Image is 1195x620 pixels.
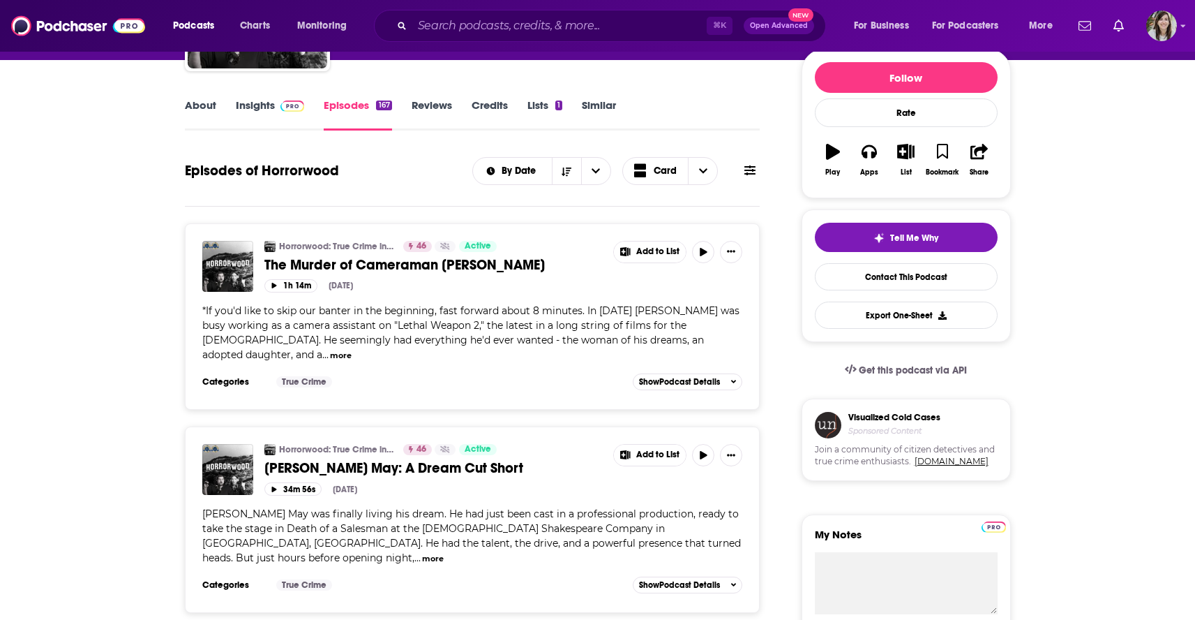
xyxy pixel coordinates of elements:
img: The Murder of Cameraman Bob Samuels [202,241,253,292]
span: Active [465,239,491,253]
span: The Murder of Cameraman [PERSON_NAME] [264,256,545,274]
button: Show More Button [720,241,742,263]
h3: Categories [202,376,265,387]
h4: Sponsored Content [848,426,940,436]
button: Show profile menu [1146,10,1177,41]
label: My Notes [815,528,998,552]
span: Get this podcast via API [859,364,967,376]
span: ... [322,348,329,361]
span: Card [654,166,677,176]
a: True Crime [276,376,332,387]
a: InsightsPodchaser Pro [236,98,305,131]
span: By Date [502,166,541,176]
button: ShowPodcast Details [633,374,743,390]
button: ShowPodcast Details [633,577,743,593]
button: Play [815,135,851,185]
button: open menu [163,15,232,37]
a: Episodes167 [324,98,391,131]
div: Share [970,168,989,177]
button: Bookmark [924,135,961,185]
img: Podchaser Pro [982,522,1006,533]
button: 1h 14m [264,279,317,293]
button: open menu [923,15,1019,37]
a: Similar [582,98,616,131]
img: coldCase.18b32719.png [815,412,841,438]
span: ... [414,552,421,564]
img: Richard D. May: A Dream Cut Short [202,444,253,495]
button: more [422,553,444,565]
a: Pro website [982,519,1006,533]
a: Horrorwood: True Crime in [GEOGRAPHIC_DATA] [279,444,394,455]
button: Share [961,135,997,185]
a: Show notifications dropdown [1073,14,1097,38]
a: 46 [403,444,432,455]
input: Search podcasts, credits, & more... [412,15,707,37]
span: Tell Me Why [890,232,938,244]
button: Apps [851,135,887,185]
span: Podcasts [173,16,214,36]
span: Add to List [636,246,679,257]
button: open menu [287,15,365,37]
button: Show More Button [720,444,742,466]
div: Bookmark [926,168,959,177]
div: 167 [376,101,391,110]
span: Open Advanced [750,22,808,29]
a: Reviews [412,98,452,131]
a: Show notifications dropdown [1108,14,1129,38]
button: open menu [1019,15,1070,37]
button: Follow [815,62,998,93]
div: Rate [815,98,998,127]
a: [DOMAIN_NAME] [915,456,989,466]
div: Search podcasts, credits, & more... [387,10,839,42]
img: Podchaser Pro [280,101,305,112]
h3: Categories [202,580,265,591]
a: Get this podcast via API [834,353,979,387]
button: Sort Direction [552,158,581,184]
a: Horrorwood: True Crime in [GEOGRAPHIC_DATA] [279,241,394,252]
a: Active [459,444,497,455]
div: Play [825,168,840,177]
button: Choose View [622,157,719,185]
img: Horrorwood: True Crime in Tinseltown [264,444,276,455]
span: [PERSON_NAME] May was finally living his dream. He had just been cast in a professional productio... [202,508,741,564]
a: Visualized Cold CasesSponsored ContentJoin a community of citizen detectives and true crime enthu... [802,399,1011,515]
button: List [887,135,924,185]
button: 34m 56s [264,482,322,496]
a: Contact This Podcast [815,263,998,290]
a: Lists1 [527,98,562,131]
span: ⌘ K [707,17,732,35]
button: open menu [581,158,610,184]
button: more [330,350,352,362]
img: tell me why sparkle [873,232,885,244]
span: Logged in as devinandrade [1146,10,1177,41]
a: [PERSON_NAME] May: A Dream Cut Short [264,459,603,477]
span: [PERSON_NAME] May: A Dream Cut Short [264,459,523,477]
a: 46 [403,241,432,252]
img: Horrorwood: True Crime in Tinseltown [264,241,276,252]
button: Show More Button [614,445,686,466]
span: Active [465,443,491,457]
span: Add to List [636,450,679,460]
span: For Podcasters [932,16,999,36]
button: Show More Button [614,242,686,263]
a: About [185,98,216,131]
span: More [1029,16,1053,36]
div: List [901,168,912,177]
h2: Choose List sort [472,157,611,185]
a: The Murder of Cameraman [PERSON_NAME] [264,256,603,274]
h1: Episodes of Horrorwood [185,162,339,179]
span: Show Podcast Details [639,580,720,590]
span: New [788,8,813,22]
a: Podchaser - Follow, Share and Rate Podcasts [11,13,145,39]
button: Open AdvancedNew [744,17,814,34]
button: open menu [473,166,552,176]
a: Active [459,241,497,252]
span: Monitoring [297,16,347,36]
span: Show Podcast Details [639,377,720,387]
button: tell me why sparkleTell Me Why [815,223,998,252]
